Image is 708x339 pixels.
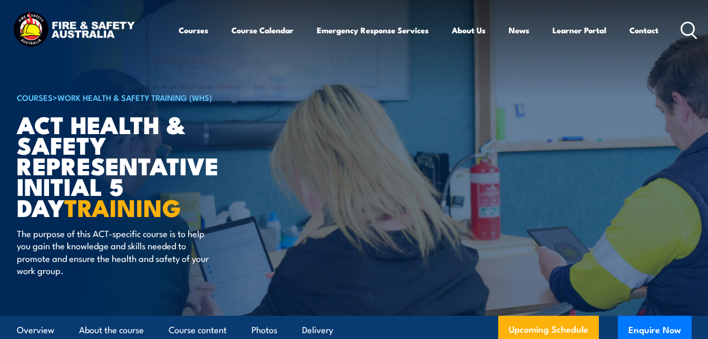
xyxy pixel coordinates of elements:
[17,91,53,103] a: COURSES
[57,91,212,103] a: Work Health & Safety Training (WHS)
[629,17,658,43] a: Contact
[231,17,294,43] a: Course Calendar
[452,17,486,43] a: About Us
[17,91,277,103] h6: >
[317,17,429,43] a: Emergency Response Services
[17,114,277,217] h1: ACT Health & Safety Representative Initial 5 Day
[552,17,606,43] a: Learner Portal
[509,17,529,43] a: News
[179,17,208,43] a: Courses
[64,189,181,225] strong: TRAINING
[17,227,209,277] p: The purpose of this ACT-specific course is to help you gain the knowledge and skills needed to pr...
